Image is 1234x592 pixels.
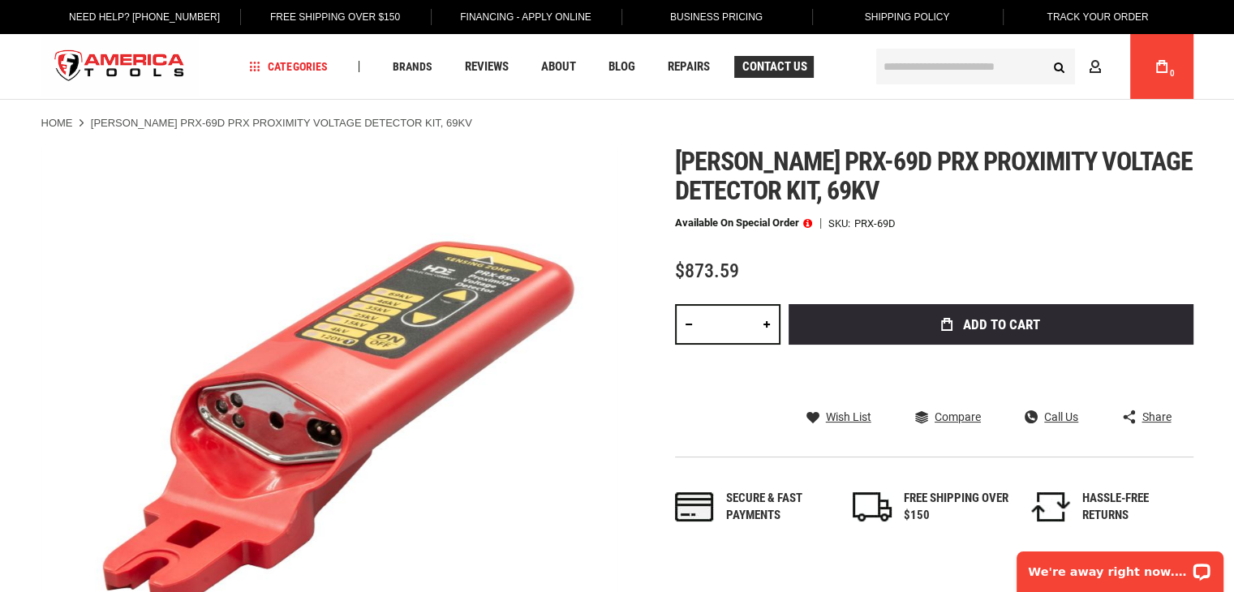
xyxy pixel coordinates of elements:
div: Secure & fast payments [726,490,832,525]
a: Compare [915,410,981,424]
a: Categories [242,56,334,78]
div: HASSLE-FREE RETURNS [1082,490,1188,525]
a: Reviews [457,56,515,78]
span: Brands [392,61,432,72]
a: Brands [385,56,439,78]
span: Categories [249,61,327,72]
a: Contact Us [734,56,814,78]
button: Search [1044,51,1075,82]
iframe: LiveChat chat widget [1006,541,1234,592]
span: Call Us [1044,411,1078,423]
a: Blog [600,56,642,78]
span: Repairs [667,61,709,73]
a: 0 [1146,34,1177,99]
span: Compare [935,411,981,423]
a: Wish List [806,410,871,424]
a: About [533,56,583,78]
span: Wish List [826,411,871,423]
a: store logo [41,36,199,97]
strong: [PERSON_NAME] PRX-69D PRX PROXIMITY VOLTAGE DETECTOR KIT, 69KV [91,117,472,129]
span: Shipping Policy [865,11,950,23]
span: 0 [1170,69,1175,78]
span: $873.59 [675,260,739,282]
span: Blog [608,61,634,73]
span: About [540,61,575,73]
div: FREE SHIPPING OVER $150 [904,490,1009,525]
img: America Tools [41,36,199,97]
button: Add to Cart [789,304,1193,345]
span: Add to Cart [963,318,1040,332]
p: Available on Special Order [675,217,812,229]
span: Contact Us [742,61,806,73]
a: Home [41,116,73,131]
img: returns [1031,492,1070,521]
div: PRX-69D [854,218,896,229]
iframe: Secure express checkout frame [785,350,1197,397]
img: payments [675,492,714,521]
span: Reviews [464,61,508,73]
span: [PERSON_NAME] prx-69d prx proximity voltage detector kit, 69kv [675,146,1193,206]
strong: SKU [828,218,854,229]
img: shipping [853,492,892,521]
span: Share [1142,411,1171,423]
a: Repairs [660,56,716,78]
a: Call Us [1025,410,1078,424]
